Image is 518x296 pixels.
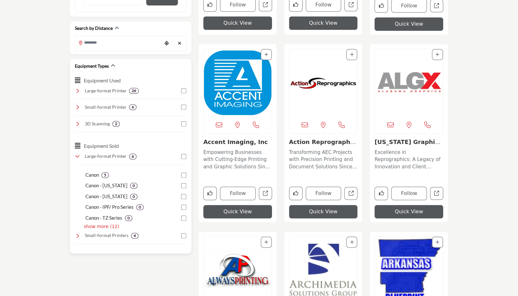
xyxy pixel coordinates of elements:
[374,139,442,152] a: [US_STATE] Graphics & E...
[374,147,443,171] a: Excellence in Reprographics: A Legacy of Innovation and Client Satisfaction Founded in [DATE], th...
[203,16,272,30] button: Quick View
[75,37,162,49] input: Search Location
[131,233,138,239] div: 4 Results For Small-format Printers
[289,149,358,171] p: Transforming AEC Projects with Precision Printing and Document Solutions Since [DATE]. Since [DAT...
[134,233,136,238] b: 4
[85,193,127,200] p: Canon - Colorado
[350,52,354,57] a: Add To List
[132,154,134,159] b: 6
[375,49,443,116] a: Open Listing in new tab
[136,204,144,210] div: 0 Results For Canon - IPF/ Pro Series
[75,63,109,69] h2: Equipment Types
[204,49,272,116] a: Open Listing in new tab
[289,139,358,146] h3: Action Reprographics
[85,171,99,179] p: Canon
[181,216,186,221] input: Canon - TZ Series checkbox
[130,194,137,199] div: 0 Results For Canon - Colorado
[375,49,443,116] img: Alabama Graphics & Engineering Supply, Inc.
[306,187,341,200] button: Follow
[430,187,443,200] a: Open alabama-graphics-engineering-supply-inc in new tab
[391,187,427,200] button: Follow
[203,139,272,146] h3: Accent Imaging, Inc
[435,240,439,245] a: Add To List
[289,205,358,218] button: Quick View
[130,183,137,189] div: 0 Results For Canon - Arizona
[181,88,186,93] input: Large-format Printer checkbox
[139,205,141,209] b: 0
[203,205,272,218] button: Quick View
[181,183,186,188] input: Canon - Arizona checkbox
[85,104,127,110] h3: Small-format Printer
[203,139,268,145] a: Accent Imaging, Inc
[204,49,272,116] img: Accent Imaging, Inc
[85,182,127,189] p: Canon - Arizona
[132,89,136,93] b: 26
[133,183,135,188] b: 0
[129,154,136,159] div: 6 Results For Large-format Printer
[289,49,357,116] img: Action Reprographics
[289,147,358,171] a: Transforming AEC Projects with Precision Printing and Document Solutions Since [DATE]. Since [DAT...
[84,223,119,230] p: show more (12)
[115,122,117,126] b: 2
[84,142,119,150] button: Equipment Sold
[259,187,272,200] a: Open accent-imaging-inc in new tab
[181,121,186,126] input: 3D Scanning checkbox
[374,139,443,146] h3: Alabama Graphics & Engineering Supply, Inc.
[129,104,136,110] div: 6 Results For Small-format Printer
[85,153,127,159] h3: Large-format Printer
[125,215,132,221] div: 0 Results For Canon - TZ Series
[435,52,439,57] a: Add To List
[203,149,272,171] p: Empowering Businesses with Cutting-Edge Printing and Graphic Solutions Since [DATE] Founded in [D...
[175,37,184,50] div: Clear search location
[85,232,128,239] h3: Small-format Printers
[132,105,134,109] b: 6
[127,216,130,220] b: 0
[374,149,443,171] p: Excellence in Reprographics: A Legacy of Innovation and Client Satisfaction Founded in [DATE], th...
[133,194,135,199] b: 0
[289,16,358,30] button: Quick View
[344,187,357,200] a: Open action-reprographics in new tab
[181,105,186,110] input: Small-format Printer checkbox
[181,173,186,178] input: Canon checkbox
[374,17,443,31] button: Quick View
[289,139,356,152] a: Action Reprographics...
[84,77,121,84] button: Equipment Used
[181,205,186,210] input: Canon - IPF/ Pro Series checkbox
[374,187,388,200] button: Like company
[85,214,122,222] p: Canon - TZ Series
[264,240,268,245] a: Add To List
[162,37,171,50] div: Choose your current location
[289,187,303,200] button: Like company
[129,88,139,94] div: 26 Results For Large-format Printer
[374,205,443,218] button: Quick View
[350,240,354,245] a: Add To List
[181,194,186,199] input: Canon - Colorado checkbox
[264,52,268,57] a: Add To List
[181,233,186,238] input: Small-format Printers checkbox
[75,25,113,31] h2: Search by Distance
[203,147,272,171] a: Empowering Businesses with Cutting-Edge Printing and Graphic Solutions Since [DATE] Founded in [D...
[85,88,127,94] h3: Large-format Printer
[203,187,217,200] button: Like company
[85,203,134,211] p: Canon - IPF/ Pro Series
[101,172,109,178] div: 5 Results For Canon
[289,49,357,116] a: Open Listing in new tab
[104,173,106,177] b: 5
[181,154,186,159] input: Large-format Printer checkbox
[85,121,110,127] h3: 3D Scanning
[220,187,256,200] button: Follow
[112,121,120,127] div: 2 Results For 3D Scanning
